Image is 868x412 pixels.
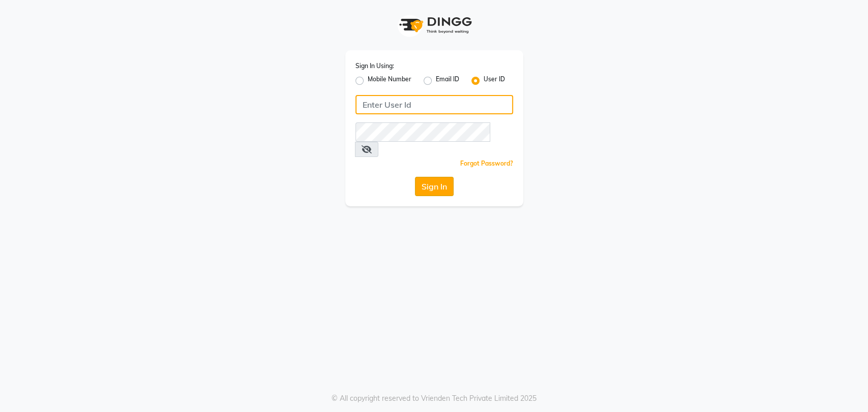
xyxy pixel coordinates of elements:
input: Username [355,122,490,142]
a: Forgot Password? [460,160,513,167]
img: logo1.svg [394,10,475,40]
label: User ID [484,75,505,87]
input: Username [355,95,513,114]
button: Sign In [415,177,454,196]
label: Email ID [436,75,459,87]
label: Mobile Number [368,75,411,87]
label: Sign In Using: [355,61,394,71]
